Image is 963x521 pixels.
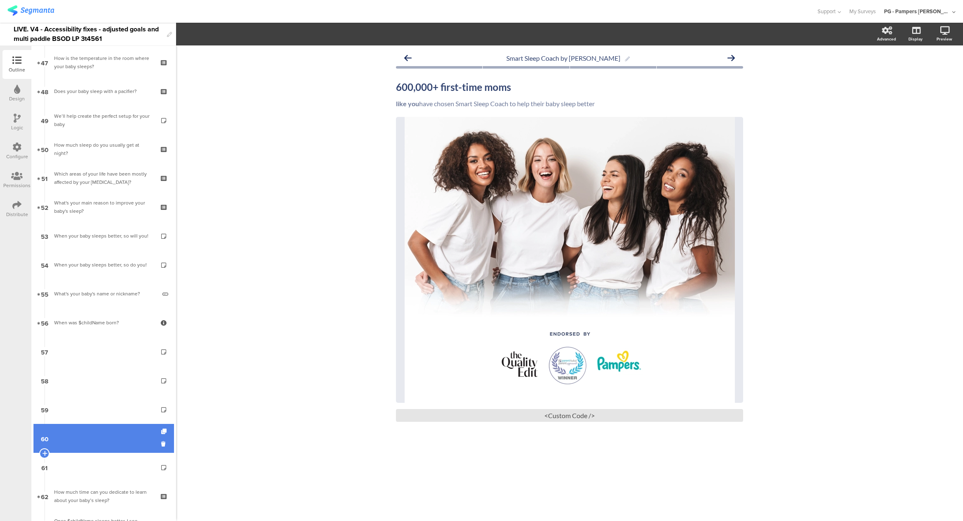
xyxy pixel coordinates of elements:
i: Duplicate [161,429,168,434]
span: Support [818,7,836,15]
div: Preview [937,36,952,42]
div: Advanced [877,36,896,42]
span: 58 [41,376,48,385]
div: How much time can you dedicate to learn about your baby’s sleep? [54,488,153,504]
span: 51 [41,174,48,183]
span: 61 [41,463,48,472]
a: 56 When was $childName born? [33,308,174,337]
a: 58 [33,366,174,395]
div: When was $childName born? [54,319,153,327]
div: Does your baby sleep with a pacifier? [54,87,153,95]
a: 53 When your baby sleeps better, so will you! [33,221,174,250]
div: How much sleep do you usually get at night? [54,141,153,157]
a: 62 How much time can you dedicate to learn about your baby’s sleep? [33,482,174,511]
div: <Custom Code /> [396,409,743,422]
span: 48 [41,87,48,96]
div: LIVE. V4 - Accessibility fixes - adjusted goals and multi paddle BSOD LP 3t4561 [14,23,163,45]
a: 51 Which areas of your life have been mostly affected by your [MEDICAL_DATA]? [33,164,174,193]
div: Distribute [6,211,28,218]
a: 48 Does your baby sleep with a pacifier? [33,77,174,106]
span: 55 [41,289,48,298]
div: Which areas of your life have been mostly affected by your sleep deprivation? [54,170,153,186]
strong: like you [396,100,419,107]
span: 62 [41,492,48,501]
span: 53 [41,231,48,240]
div: We’ll help create the perfect setup for your baby [54,112,153,128]
span: 52 [41,202,48,212]
a: 59 [33,395,174,424]
a: 47 How is the temperature in the room where your baby sleeps? [33,48,174,77]
a: 54 When your baby sleeps better, so do you! [33,250,174,279]
div: Logic [11,124,23,131]
i: Delete [161,440,168,448]
div: When your baby sleeps better, so will you! [54,232,153,240]
img: 600,000+ first-time moms cover image [405,117,735,403]
span: 49 [41,116,48,125]
div: Permissions [3,182,31,189]
strong: 600,000+ first-time moms [396,81,511,93]
div: PG - Pampers [PERSON_NAME] [884,7,950,15]
a: 49 We’ll help create the perfect setup for your baby [33,106,174,135]
div: What's your main reason to improve your baby's sleep? [54,199,153,215]
a: 55 What's your baby's name or nickname?​ [33,279,174,308]
div: Display [908,36,922,42]
a: 61 [33,453,174,482]
span: 59 [41,405,48,414]
span: 56 [41,318,48,327]
p: have chosen Smart Sleep Coach to help their baby sleep better [396,100,743,107]
a: 57 [33,337,174,366]
span: 57 [41,347,48,356]
a: 52 What's your main reason to improve your baby's sleep? [33,193,174,221]
img: segmanta logo [7,5,54,16]
a: 50 How much sleep do you usually get at night? [33,135,174,164]
span: 60 [41,434,48,443]
div: What's your baby's name or nickname?​ [54,290,156,298]
span: Smart Sleep Coach by Pampers [506,54,620,62]
div: Outline [9,66,25,74]
span: 54 [41,260,48,269]
div: Configure [6,153,28,160]
div: When your baby sleeps better, so do you! [54,261,153,269]
span: 47 [41,58,48,67]
a: 60 [33,424,174,453]
div: How is the temperature in the room where your baby sleeps? [54,54,153,71]
div: Design [9,95,25,102]
span: 50 [41,145,48,154]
